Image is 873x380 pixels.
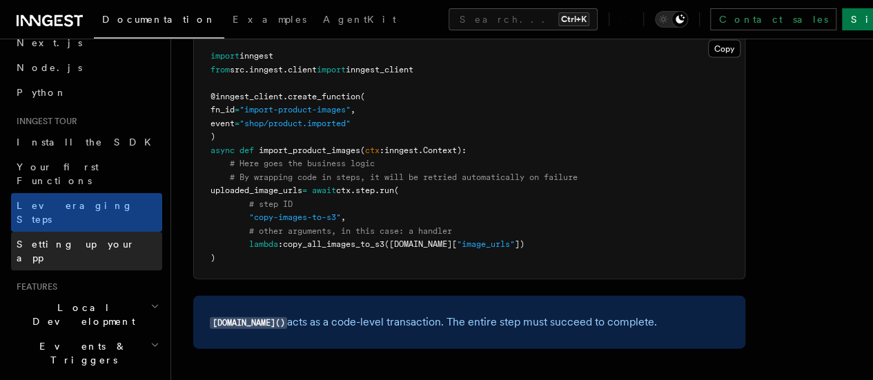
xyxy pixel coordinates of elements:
a: Your first Functions [11,154,162,193]
span: Leveraging Steps [17,200,133,225]
span: async [210,146,235,155]
span: Features [11,281,57,292]
span: step [355,186,375,195]
span: Setting up your app [17,239,135,263]
span: : [278,239,283,249]
a: Documentation [94,4,224,39]
span: from [210,65,230,74]
a: AgentKit [315,4,404,37]
span: # other arguments, in this case: a handler [249,226,452,236]
span: "shop/product.imported" [239,119,351,128]
span: ) [210,132,215,141]
span: Context): [423,146,467,155]
span: client [288,65,317,74]
a: Setting up your app [11,232,162,270]
button: Events & Triggers [11,334,162,372]
span: = [302,186,307,195]
span: "image_urls" [457,239,515,249]
a: Install the SDK [11,130,162,154]
span: inngest_client [346,65,413,74]
span: ( [360,92,365,101]
span: Events & Triggers [11,339,150,367]
span: . [283,65,288,74]
button: Toggle dark mode [655,11,688,28]
span: ) [210,253,215,263]
a: Python [11,80,162,105]
button: Search...Ctrl+K [449,8,598,30]
span: Python [17,87,67,98]
span: # Here goes the business logic [230,159,375,168]
span: src [230,65,244,74]
kbd: Ctrl+K [558,12,589,26]
span: event [210,119,235,128]
span: # step ID [249,199,293,209]
span: fn_id [210,105,235,114]
span: Local Development [11,301,150,328]
button: Local Development [11,295,162,334]
span: . [418,146,423,155]
a: Next.js [11,30,162,55]
span: lambda [249,239,278,249]
p: acts as a code-level transaction. The entire step must succeed to complete. [210,312,729,332]
span: Next.js [17,37,82,48]
span: = [235,105,239,114]
span: Install the SDK [17,137,159,148]
span: import_product_images [259,146,360,155]
span: = [235,119,239,128]
span: create_function [288,92,360,101]
span: "copy-images-to-s3" [249,212,341,222]
span: "import-product-images" [239,105,351,114]
span: import [317,65,346,74]
span: # By wrapping code in steps, it will be retried automatically on failure [230,172,578,182]
span: . [283,92,288,101]
span: ([DOMAIN_NAME][ [384,239,457,249]
span: ( [360,146,365,155]
span: , [341,212,346,222]
button: Copy [708,40,740,58]
span: Inngest tour [11,116,77,127]
span: ctx [365,146,380,155]
span: . [244,65,249,74]
span: Examples [233,14,306,25]
span: def [239,146,254,155]
span: copy_all_images_to_s3 [283,239,384,249]
span: . [351,186,355,195]
span: : [380,146,384,155]
span: ctx [336,186,351,195]
span: inngest [249,65,283,74]
span: , [351,105,355,114]
span: AgentKit [323,14,396,25]
span: Your first Functions [17,161,99,186]
span: inngest [384,146,418,155]
span: import [210,51,239,61]
span: . [375,186,380,195]
span: inngest [239,51,273,61]
span: Documentation [102,14,216,25]
a: Leveraging Steps [11,193,162,232]
a: Examples [224,4,315,37]
span: Node.js [17,62,82,73]
a: Contact sales [710,8,836,30]
span: uploaded_image_urls [210,186,302,195]
span: await [312,186,336,195]
a: Node.js [11,55,162,80]
span: run [380,186,394,195]
code: [DOMAIN_NAME]() [210,317,287,329]
span: ]) [515,239,524,249]
span: ( [394,186,399,195]
span: @inngest_client [210,92,283,101]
